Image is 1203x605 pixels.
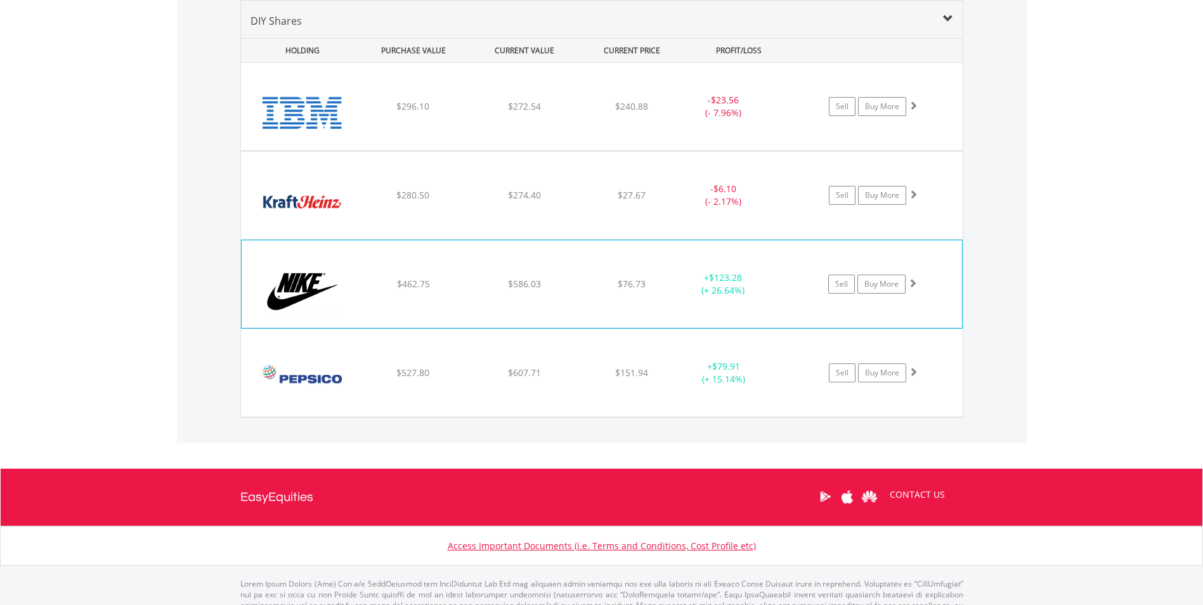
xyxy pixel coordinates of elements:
span: $274.40 [508,189,541,201]
span: $527.80 [396,367,429,379]
div: + (+ 26.64%) [675,271,771,297]
div: - (- 2.17%) [676,183,772,208]
div: CURRENT VALUE [471,39,579,62]
a: Buy More [858,186,906,205]
span: $296.10 [396,100,429,112]
span: $123.28 [709,271,742,283]
a: CONTACT US [881,477,954,512]
span: $280.50 [396,189,429,201]
span: $586.03 [508,278,541,290]
span: $462.75 [397,278,430,290]
span: $23.56 [711,94,739,106]
div: - (- 7.96%) [676,94,772,119]
span: $607.71 [508,367,541,379]
span: $76.73 [618,278,646,290]
a: Apple [836,477,859,516]
div: + (+ 15.14%) [676,360,772,386]
span: $240.88 [615,100,648,112]
span: $27.67 [618,189,646,201]
div: HOLDING [242,39,357,62]
div: CURRENT PRICE [581,39,682,62]
img: EQU.US.KHC.png [247,167,356,236]
a: Sell [829,97,855,116]
a: Buy More [858,97,906,116]
a: EasyEquities [240,469,313,526]
a: Buy More [857,275,906,294]
span: $151.94 [615,367,648,379]
a: Sell [829,186,855,205]
a: Sell [828,275,855,294]
span: DIY Shares [250,14,302,28]
span: $6.10 [713,183,736,195]
img: EQU.US.NKE.png [248,256,357,325]
span: $272.54 [508,100,541,112]
div: PURCHASE VALUE [360,39,468,62]
a: Access Important Documents (i.e. Terms and Conditions, Cost Profile etc) [448,540,756,552]
a: Google Play [814,477,836,516]
img: EQU.US.PEP.png [247,345,356,413]
div: PROFIT/LOSS [685,39,793,62]
img: EQU.US.IBM.png [247,79,356,147]
a: Buy More [858,363,906,382]
a: Sell [829,363,855,382]
a: Huawei [859,477,881,516]
span: $79.91 [712,360,740,372]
